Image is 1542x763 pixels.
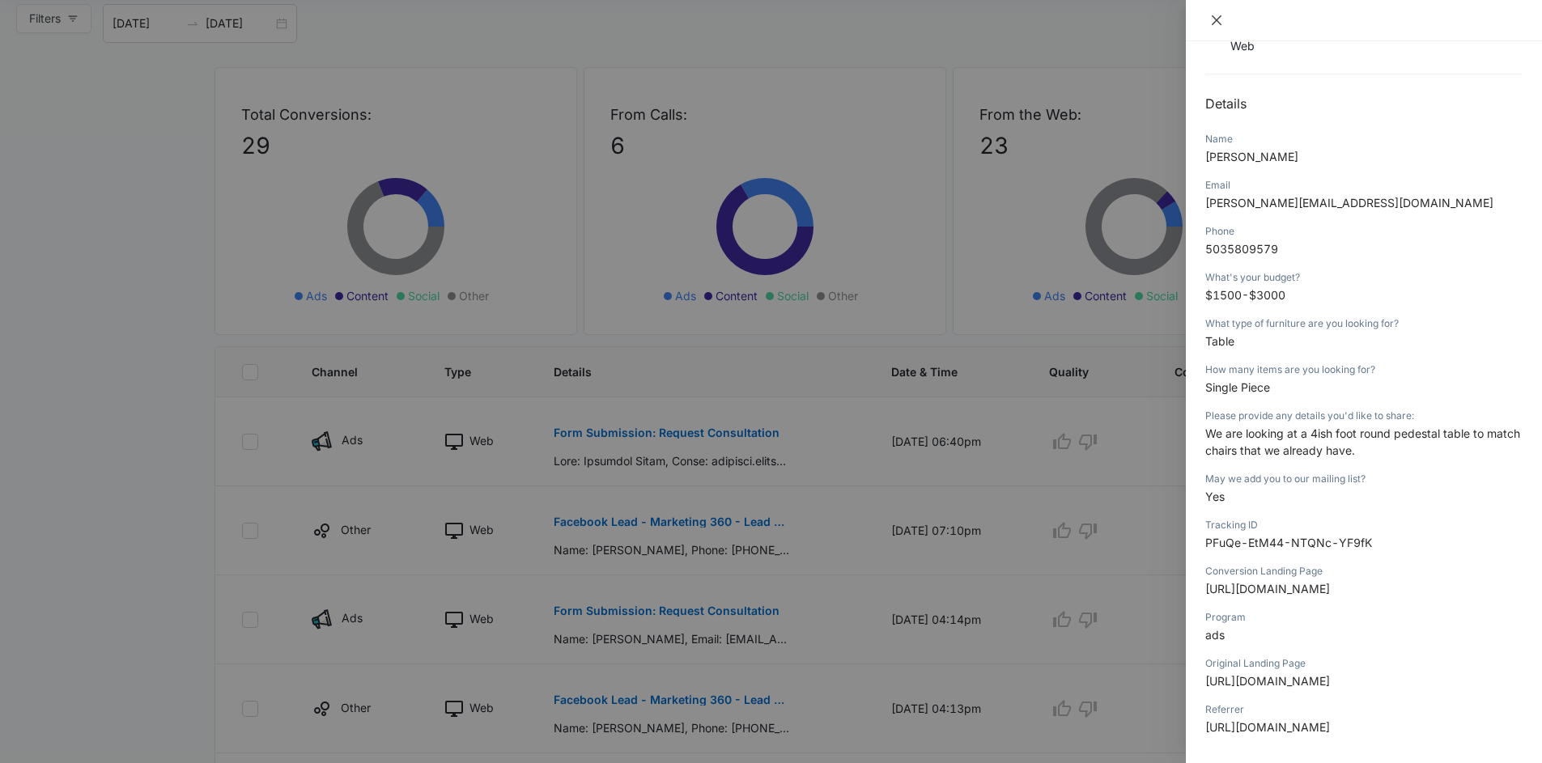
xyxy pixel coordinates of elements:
[1205,702,1523,717] div: Referrer
[1205,610,1523,625] div: Program
[1205,490,1225,503] span: Yes
[1205,288,1285,302] span: $1500-$3000
[1205,656,1523,671] div: Original Landing Page
[1205,150,1298,163] span: [PERSON_NAME]
[1205,472,1523,486] div: May we add you to our mailing list?
[1205,334,1234,348] span: Table
[1205,518,1523,532] div: Tracking ID
[1205,674,1330,688] span: [URL][DOMAIN_NAME]
[161,94,174,107] img: tab_keywords_by_traffic_grey.svg
[1205,720,1330,734] span: [URL][DOMAIN_NAME]
[42,42,178,55] div: Domain: [DOMAIN_NAME]
[1205,380,1270,394] span: Single Piece
[45,26,79,39] div: v 4.0.25
[1230,37,1260,54] p: Web
[1205,178,1523,193] div: Email
[44,94,57,107] img: tab_domain_overview_orange.svg
[1205,564,1523,579] div: Conversion Landing Page
[1210,14,1223,27] span: close
[1205,132,1523,146] div: Name
[1205,536,1372,549] span: PFuQe-EtM44-NTQNc-YF9fK
[1205,242,1278,256] span: 5035809579
[26,42,39,55] img: website_grey.svg
[62,95,145,106] div: Domain Overview
[1205,582,1330,596] span: [URL][DOMAIN_NAME]
[1205,13,1228,28] button: Close
[1205,94,1523,113] h2: Details
[179,95,273,106] div: Keywords by Traffic
[1205,409,1523,423] div: Please provide any details you'd like to share:
[1205,270,1523,285] div: What's your budget?
[1205,196,1493,210] span: [PERSON_NAME][EMAIL_ADDRESS][DOMAIN_NAME]
[26,26,39,39] img: logo_orange.svg
[1205,426,1520,457] span: We are looking at a 4ish foot round pedestal table to match chairs that we already have.
[1205,362,1523,377] div: How many items are you looking for?
[1205,628,1225,642] span: ads
[1205,224,1523,239] div: Phone
[1205,316,1523,331] div: What type of furniture are you looking for?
